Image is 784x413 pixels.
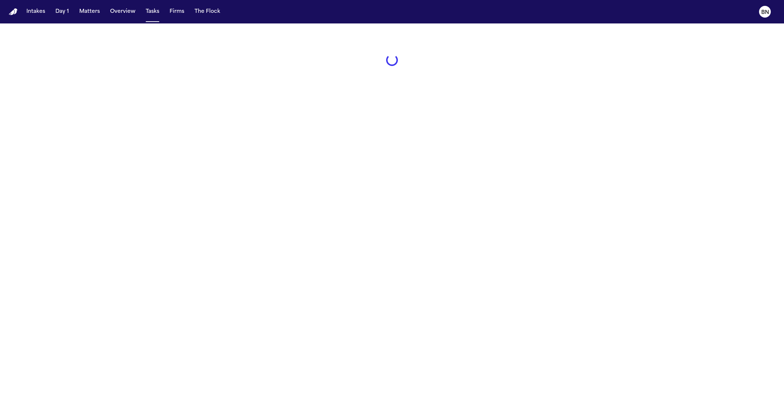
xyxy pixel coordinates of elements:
button: Firms [167,5,187,18]
button: The Flock [192,5,223,18]
text: BN [761,10,769,15]
button: Tasks [143,5,162,18]
button: Matters [76,5,103,18]
button: Overview [107,5,138,18]
img: Finch Logo [9,8,18,15]
a: Home [9,8,18,15]
button: Day 1 [52,5,72,18]
button: Intakes [23,5,48,18]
